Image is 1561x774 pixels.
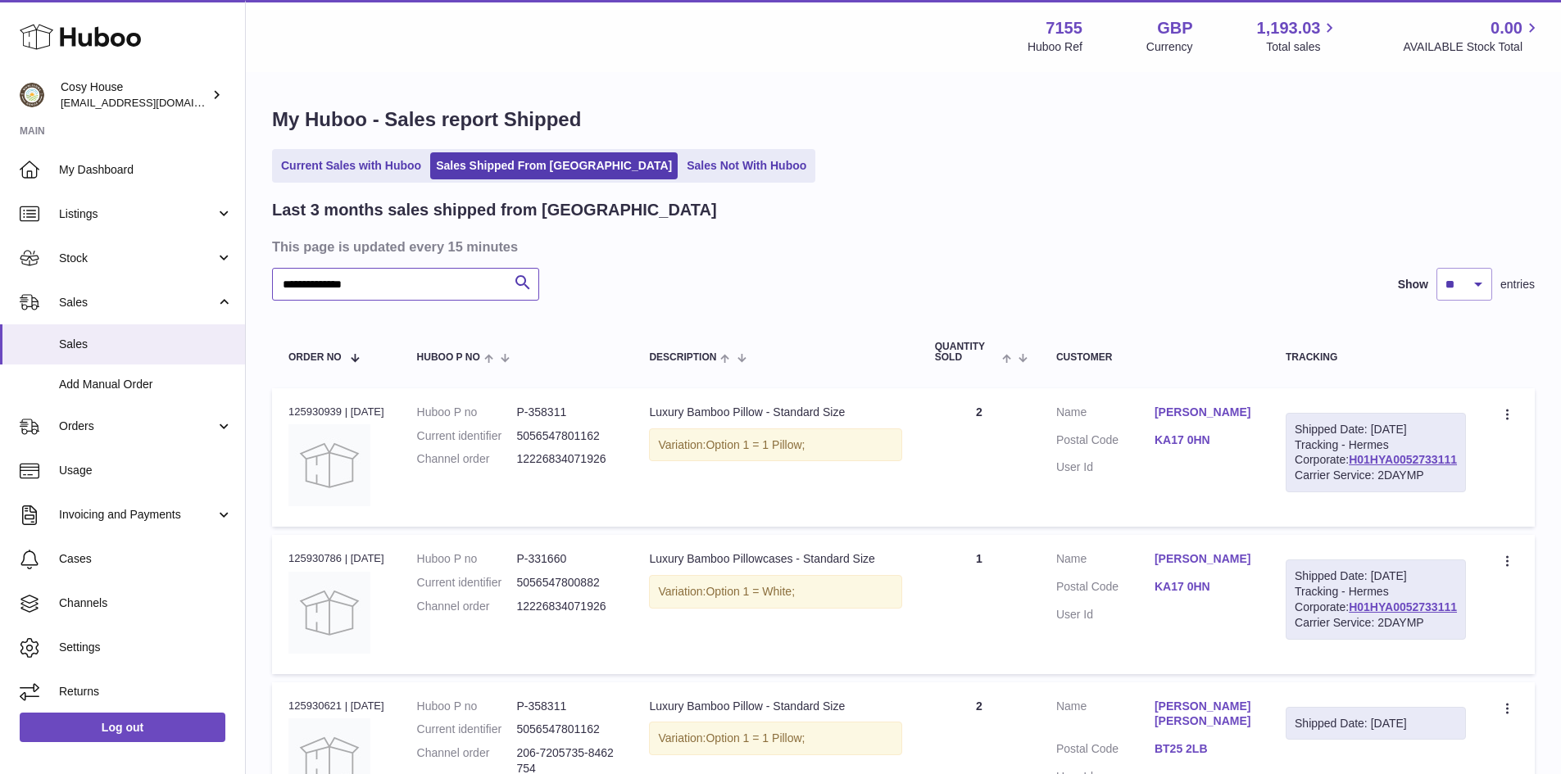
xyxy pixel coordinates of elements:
dt: Huboo P no [417,405,517,420]
div: Customer [1056,352,1253,363]
div: Huboo Ref [1028,39,1082,55]
div: Luxury Bamboo Pillowcases - Standard Size [649,551,901,567]
div: Luxury Bamboo Pillow - Standard Size [649,699,901,714]
img: info@wholesomegoods.com [20,83,44,107]
span: [EMAIL_ADDRESS][DOMAIN_NAME] [61,96,241,109]
span: Settings [59,640,233,655]
strong: 7155 [1046,17,1082,39]
span: Order No [288,352,342,363]
td: 1 [919,535,1040,673]
a: H01HYA0052733111 [1349,600,1457,613]
a: Sales Shipped From [GEOGRAPHIC_DATA] [430,152,678,179]
span: Add Manual Order [59,377,233,392]
span: Sales [59,337,233,352]
div: Shipped Date: [DATE] [1295,568,1457,584]
div: Shipped Date: [DATE] [1295,422,1457,437]
h3: This page is updated every 15 minutes [272,238,1531,256]
div: 125930939 | [DATE] [288,405,384,419]
span: Option 1 = 1 Pillow; [706,438,805,451]
span: Returns [59,684,233,699]
div: Carrier Service: 2DAYMP [1295,615,1457,631]
a: 1,193.03 Total sales [1257,17,1340,55]
dd: 5056547801162 [516,722,616,737]
div: 125930786 | [DATE] [288,551,384,566]
a: [PERSON_NAME] [1155,405,1253,420]
dd: P-358311 [516,405,616,420]
img: no-photo.jpg [288,424,370,506]
div: Variation: [649,428,901,462]
a: Sales Not With Huboo [681,152,812,179]
dt: Name [1056,699,1155,734]
div: Variation: [649,722,901,755]
a: KA17 0HN [1155,579,1253,595]
dd: 12226834071926 [516,451,616,467]
span: Option 1 = 1 Pillow; [706,731,805,745]
span: AVAILABLE Stock Total [1403,39,1541,55]
dt: Postal Code [1056,432,1155,452]
div: Shipped Date: [DATE] [1295,716,1457,731]
a: Log out [20,713,225,742]
span: entries [1500,277,1535,292]
div: Carrier Service: 2DAYMP [1295,468,1457,483]
a: Current Sales with Huboo [275,152,427,179]
span: 0.00 [1491,17,1522,39]
dd: P-358311 [516,699,616,714]
strong: GBP [1157,17,1192,39]
span: Description [649,352,716,363]
span: Stock [59,251,216,266]
dt: Huboo P no [417,699,517,714]
div: Currency [1146,39,1193,55]
div: Variation: [649,575,901,609]
span: Huboo P no [417,352,480,363]
span: Usage [59,463,233,478]
span: Orders [59,419,216,434]
div: Tracking - Hermes Corporate: [1286,413,1466,493]
span: Quantity Sold [935,342,998,363]
dt: Huboo P no [417,551,517,567]
span: Option 1 = White; [706,585,795,598]
img: no-photo.jpg [288,572,370,654]
div: Cosy House [61,79,208,111]
div: 125930621 | [DATE] [288,699,384,713]
a: BT25 2LB [1155,741,1253,757]
span: 1,193.03 [1257,17,1321,39]
a: H01HYA0052733111 [1349,453,1457,466]
dt: Postal Code [1056,579,1155,599]
a: 0.00 AVAILABLE Stock Total [1403,17,1541,55]
span: Invoicing and Payments [59,507,216,523]
dd: 12226834071926 [516,599,616,614]
span: My Dashboard [59,162,233,178]
dt: Channel order [417,599,517,614]
dd: P-331660 [516,551,616,567]
span: Sales [59,295,216,310]
h2: Last 3 months sales shipped from [GEOGRAPHIC_DATA] [272,199,717,221]
a: KA17 0HN [1155,432,1253,448]
td: 2 [919,388,1040,527]
dt: User Id [1056,607,1155,622]
dt: Current identifier [417,575,517,591]
div: Tracking [1286,352,1466,363]
span: Total sales [1266,39,1339,55]
dt: Name [1056,551,1155,571]
a: [PERSON_NAME] [1155,551,1253,567]
span: Channels [59,595,233,611]
dt: Current identifier [417,428,517,444]
div: Luxury Bamboo Pillow - Standard Size [649,405,901,420]
div: Tracking - Hermes Corporate: [1286,559,1466,640]
dt: Postal Code [1056,741,1155,761]
dt: Name [1056,405,1155,424]
label: Show [1398,277,1428,292]
h1: My Huboo - Sales report Shipped [272,106,1535,133]
dt: Channel order [417,451,517,467]
span: Cases [59,551,233,567]
dt: User Id [1056,459,1155,475]
dd: 5056547800882 [516,575,616,591]
dd: 5056547801162 [516,428,616,444]
span: Listings [59,206,216,222]
a: [PERSON_NAME] [PERSON_NAME] [1155,699,1253,730]
dt: Current identifier [417,722,517,737]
